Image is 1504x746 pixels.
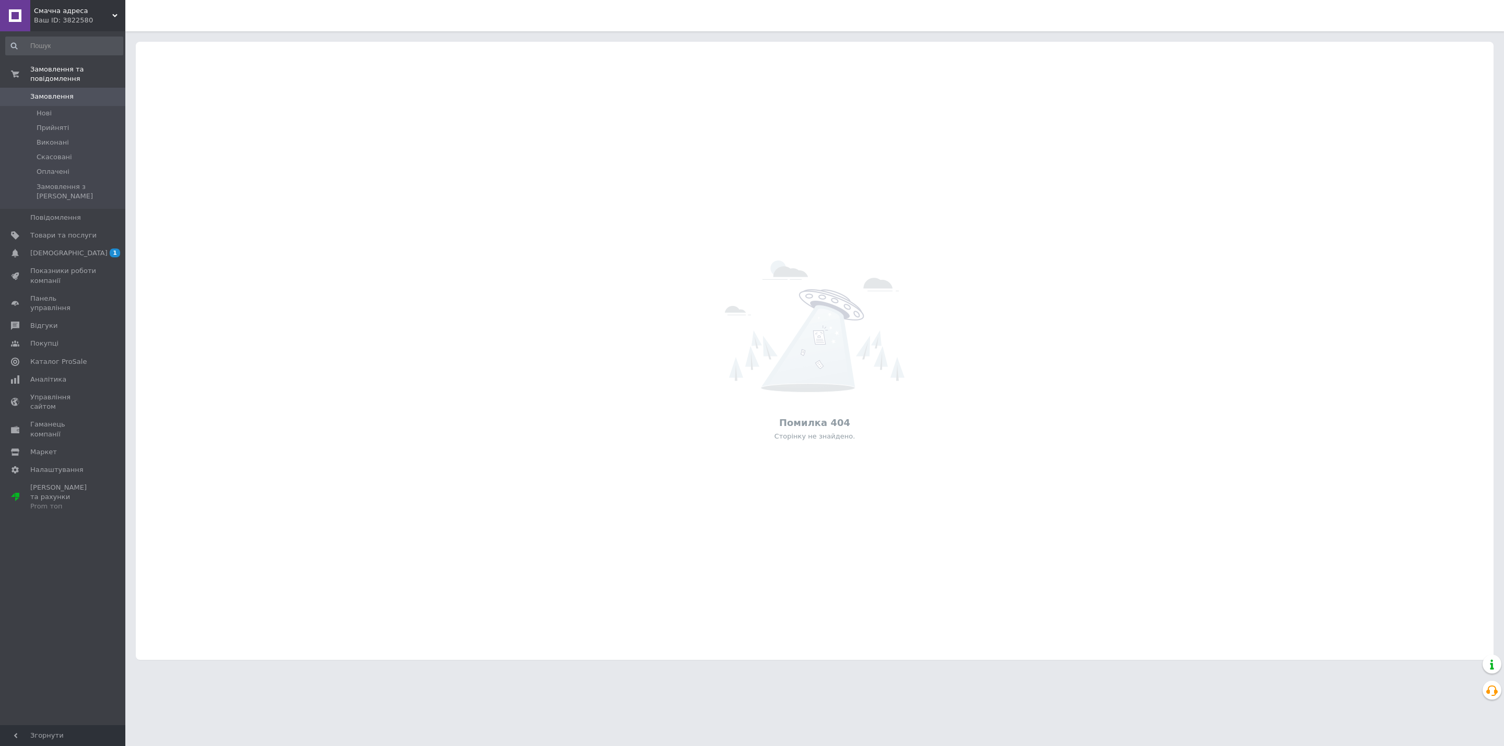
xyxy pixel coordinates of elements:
div: Помилка 404 [141,416,1488,429]
span: Прийняті [37,123,69,133]
span: Скасовані [37,152,72,162]
span: [PERSON_NAME] та рахунки [30,483,97,512]
span: Покупці [30,339,58,348]
span: Оплачені [37,167,69,176]
span: Замовлення та повідомлення [30,65,125,84]
div: Prom топ [30,502,97,511]
span: Замовлення [30,92,74,101]
div: Сторінку не знайдено. [141,432,1488,441]
span: Управління сайтом [30,393,97,411]
span: Панель управління [30,294,97,313]
span: Аналітика [30,375,66,384]
span: 1 [110,248,120,257]
span: Нові [37,109,52,118]
span: Налаштування [30,465,84,475]
span: Показники роботи компанії [30,266,97,285]
span: Товари та послуги [30,231,97,240]
span: Гаманець компанії [30,420,97,439]
span: Маркет [30,447,57,457]
span: Відгуки [30,321,57,330]
span: Смачна адреса [34,6,112,16]
span: Замовлення з [PERSON_NAME] [37,182,122,201]
input: Пошук [5,37,123,55]
span: Повідомлення [30,213,81,222]
span: Каталог ProSale [30,357,87,366]
div: Ваш ID: 3822580 [34,16,125,25]
span: Виконані [37,138,69,147]
span: [DEMOGRAPHIC_DATA] [30,248,108,258]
